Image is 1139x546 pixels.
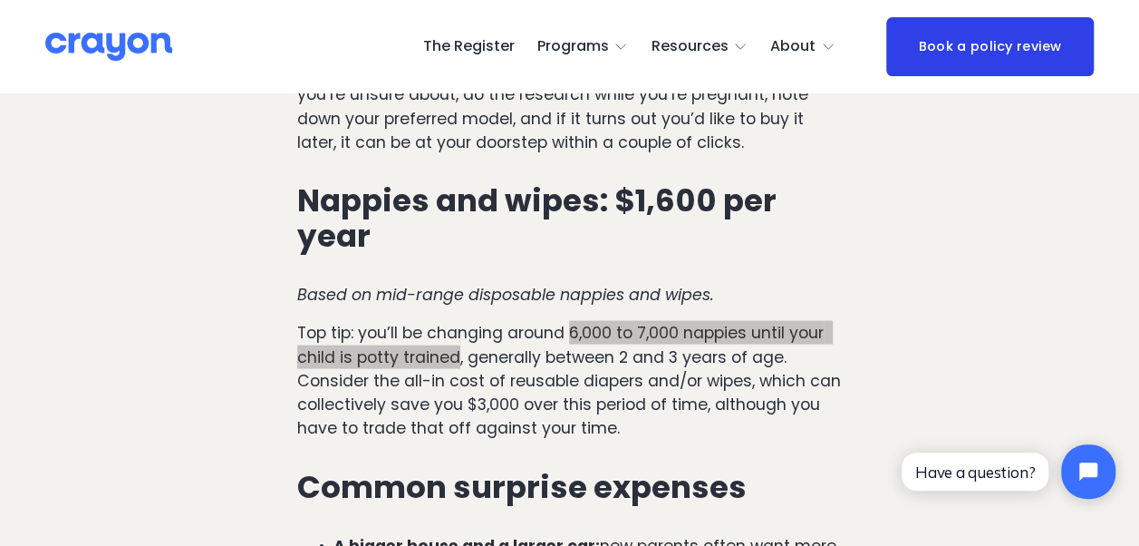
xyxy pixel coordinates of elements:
a: folder dropdown [651,33,748,62]
h3: Common surprise expenses [297,470,842,505]
a: The Register [423,33,515,62]
span: Resources [651,34,728,60]
a: folder dropdown [537,33,629,62]
span: Programs [537,34,609,60]
span: About [770,34,816,60]
em: Based on mid-range disposable nappies and wipes. [297,284,714,306]
p: Baby stores often have sales, but avoiding unnecessary purchases is still better than taking adva... [297,35,842,154]
p: Top tip: you’ll be changing around 6,000 to 7,000 nappies until your child is potty trained, gene... [297,321,842,440]
a: folder dropdown [770,33,835,62]
a: Book a policy review [886,17,1093,77]
h3: Nappies and wipes: $1,600 per year [297,183,842,254]
iframe: Tidio Chat [886,429,1131,514]
img: Crayon [45,31,172,63]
